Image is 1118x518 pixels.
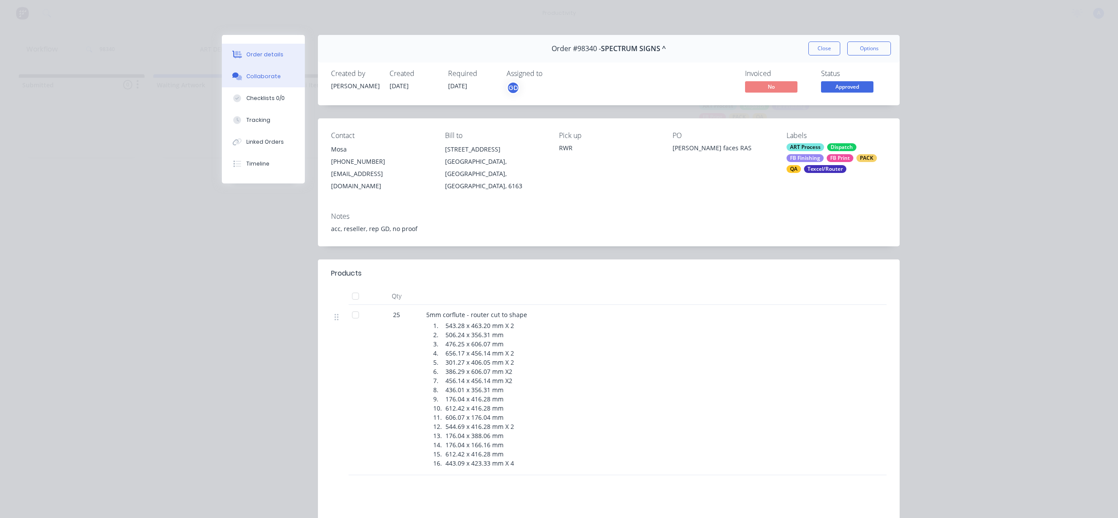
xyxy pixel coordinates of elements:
[331,143,431,192] div: Mosa[PHONE_NUMBER][EMAIL_ADDRESS][DOMAIN_NAME]
[426,311,527,319] span: 5mm corflute - router cut to shape
[390,69,438,78] div: Created
[448,82,467,90] span: [DATE]
[222,153,305,175] button: Timeline
[331,268,362,279] div: Products
[331,81,379,90] div: [PERSON_NAME]
[808,41,840,55] button: Close
[222,87,305,109] button: Checklists 0/0
[804,165,846,173] div: Texcel/Router
[445,155,545,192] div: [GEOGRAPHIC_DATA], [GEOGRAPHIC_DATA], [GEOGRAPHIC_DATA], 6163
[222,109,305,131] button: Tracking
[787,165,801,173] div: QA
[552,45,601,53] span: Order #98340 -
[331,131,431,140] div: Contact
[745,69,811,78] div: Invoiced
[331,168,431,192] div: [EMAIL_ADDRESS][DOMAIN_NAME]
[246,94,285,102] div: Checklists 0/0
[827,143,856,151] div: Dispatch
[222,131,305,153] button: Linked Orders
[787,154,824,162] div: FB Finishing
[445,131,545,140] div: Bill to
[246,116,270,124] div: Tracking
[559,143,659,152] div: RWR
[507,69,594,78] div: Assigned to
[507,81,520,94] button: GD
[331,69,379,78] div: Created by
[246,160,269,168] div: Timeline
[821,69,887,78] div: Status
[445,143,545,192] div: [STREET_ADDRESS][GEOGRAPHIC_DATA], [GEOGRAPHIC_DATA], [GEOGRAPHIC_DATA], 6163
[331,143,431,155] div: Mosa
[448,69,496,78] div: Required
[559,131,659,140] div: Pick up
[847,41,891,55] button: Options
[246,51,283,59] div: Order details
[433,321,516,467] span: 1. 543.28 x 463.20 mm X 2 2. 506.24 x 356.31 mm 3. 476.25 x 606.07 mm 4. 656.17 x 456.14 mm X 2 5...
[246,73,281,80] div: Collaborate
[222,44,305,66] button: Order details
[246,138,284,146] div: Linked Orders
[745,81,797,92] span: No
[821,81,873,92] span: Approved
[390,82,409,90] span: [DATE]
[856,154,877,162] div: PACK
[601,45,666,53] span: SPECTRUM SIGNS ^
[331,224,887,233] div: acc, reseller, rep GD, no proof
[331,212,887,221] div: Notes
[445,143,545,155] div: [STREET_ADDRESS]
[331,155,431,168] div: [PHONE_NUMBER]
[393,310,400,319] span: 25
[787,131,887,140] div: Labels
[673,131,773,140] div: PO
[787,143,824,151] div: ART Process
[821,81,873,94] button: Approved
[222,66,305,87] button: Collaborate
[827,154,853,162] div: FB Print
[673,143,773,155] div: [PERSON_NAME] faces RAS
[370,287,423,305] div: Qty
